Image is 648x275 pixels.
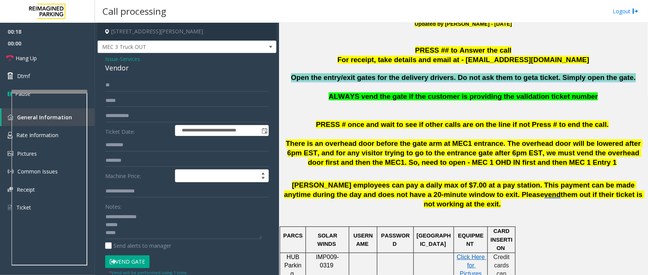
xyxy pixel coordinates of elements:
[105,200,121,211] label: Notes:
[260,125,268,136] span: Toggle popup
[8,114,13,120] img: 'icon'
[258,170,268,176] span: Increase value
[534,73,635,81] span: a ticket. Simply open the gate.
[105,255,150,268] button: Vend Gate
[2,108,95,126] a: General Information
[544,191,561,199] span: vend
[415,21,512,27] b: Updated by [PERSON_NAME] - [DATE]
[8,187,13,192] img: 'icon'
[258,176,268,182] span: Decrease value
[353,233,373,247] span: USERNAME
[424,191,645,208] span: them out if their ticket is not working at the exit
[283,233,303,239] span: PARCS
[613,7,639,15] a: Logout
[458,233,484,247] span: EQUIPMENT
[337,56,589,64] span: For receipt, take details and email at - [EMAIL_ADDRESS][DOMAIN_NAME]
[286,139,643,166] span: There is an overhead door before the gate arm at MEC1 entrance. The overhead door will be lowered...
[8,204,13,211] img: 'icon'
[105,242,171,250] label: Send alerts to manager
[8,169,14,175] img: 'icon'
[16,54,37,62] span: Hang Up
[316,120,609,128] span: PRESS # once and wait to see if other calls are on the line if not Press # to end the call.
[17,72,30,80] span: Dtmf
[291,73,534,81] span: Open the entry/exit gates for the delivery drivers. Do not ask them to get
[499,200,501,208] span: .
[118,55,140,62] span: -
[381,233,410,247] span: PASSWORD
[317,233,339,247] span: SOLAR WINDS
[417,233,451,247] span: [GEOGRAPHIC_DATA]
[120,55,140,63] span: Services
[316,254,339,269] span: IMP009-0319
[632,7,639,15] img: logout
[98,41,240,53] span: MEC 3 Truck OUT
[8,151,13,156] img: 'icon'
[8,132,13,139] img: 'icon'
[105,63,269,73] div: Vendor
[105,55,118,63] span: Issue
[99,2,170,20] h3: Call processing
[329,92,598,100] span: ALWAYS vend the gate if the customer is providing the validation ticket number
[490,228,512,251] span: CARD INSERTION
[284,181,637,198] span: [PERSON_NAME] employees can pay a daily max of $7.00 at a pay station. This payment can be made a...
[103,169,173,182] label: Machine Price:
[98,23,276,41] h4: [STREET_ADDRESS][PERSON_NAME]
[415,46,512,54] span: PRESS ## to Answer the call
[103,125,173,136] label: Ticket Date:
